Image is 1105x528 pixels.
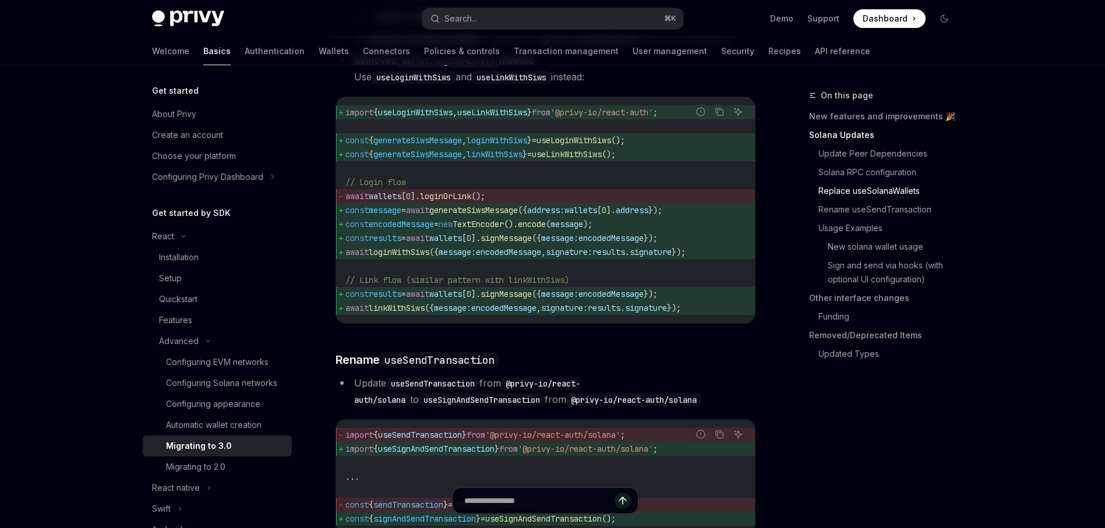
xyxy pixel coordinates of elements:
h5: Get started [152,84,199,98]
div: Configuring appearance [166,397,260,411]
div: Installation [159,250,199,264]
span: ]. [471,289,481,299]
h5: Get started by SDK [152,206,231,220]
div: Configuring EVM networks [166,355,269,369]
span: Rename [336,352,499,368]
a: Solana RPC configuration [818,163,963,182]
span: ( [546,219,550,229]
span: '@privy-io/react-auth/solana' [518,444,653,454]
span: useLoginWithSiws [536,135,611,146]
a: Security [721,37,754,65]
span: signature: [541,303,588,313]
span: await [345,247,369,257]
div: Migrating to 2.0 [166,460,225,474]
span: wallets [429,233,462,243]
span: (); [611,135,625,146]
button: Ask AI [730,104,746,119]
span: = [527,149,532,160]
span: ({ [425,303,434,313]
span: await [406,233,429,243]
span: ; [653,107,658,118]
a: Wallets [319,37,349,65]
div: React native [152,481,200,495]
a: About Privy [143,104,292,125]
div: Swift [152,502,171,516]
span: const [345,289,369,299]
button: Report incorrect code [693,104,708,119]
span: generateSiwsMessage [373,149,462,160]
span: } [523,149,527,160]
span: encodedMessage [369,219,434,229]
div: Configuring Solana networks [166,376,277,390]
a: User management [633,37,707,65]
a: Create an account [143,125,292,146]
div: About Privy [152,107,196,121]
span: linkWithSiws [369,303,425,313]
span: message: [434,303,471,313]
a: Connectors [363,37,410,65]
span: await [406,205,429,215]
span: wallets [369,191,401,201]
div: Advanced [159,334,199,348]
a: Basics [203,37,231,65]
span: , [462,149,467,160]
span: const [345,219,369,229]
span: [ [462,233,467,243]
span: { [373,107,378,118]
span: signature [630,247,672,257]
span: TextEncoder [453,219,504,229]
span: . [620,303,625,313]
span: , [536,303,541,313]
a: Usage Examples [818,219,963,238]
span: // Login flow [345,177,406,187]
span: results [592,247,625,257]
span: import [345,430,373,440]
span: } [527,135,532,146]
button: Send message [615,492,631,509]
span: // Link flow (similar pattern with linkWithSiws) [345,275,569,285]
a: Demo [770,13,793,24]
code: useSendTransaction [386,377,479,390]
span: loginWithSiws [369,247,429,257]
span: }); [667,303,681,313]
a: Replace useSolanaWallets [818,182,963,200]
div: Configuring Privy Dashboard [152,170,263,184]
a: Setup [143,268,292,289]
a: Transaction management [514,37,619,65]
button: Ask AI [730,427,746,442]
span: loginOrLink [420,191,471,201]
img: dark logo [152,10,224,27]
span: ⌘ K [664,14,676,23]
span: [ [462,289,467,299]
span: ; [653,444,658,454]
a: API reference [815,37,870,65]
button: Toggle dark mode [935,9,954,28]
span: import [345,107,373,118]
span: from [532,107,550,118]
button: Report incorrect code [693,427,708,442]
a: New solana wallet usage [828,238,963,256]
code: @privy-io/react-auth/solana [566,394,701,406]
a: Updated Types [818,345,963,363]
span: encode [518,219,546,229]
button: Search...⌘K [422,8,683,29]
span: '@privy-io/react-auth' [550,107,653,118]
span: const [345,205,369,215]
span: useLinkWithSiws [457,107,527,118]
div: Choose your platform [152,149,236,163]
a: Choose your platform [143,146,292,166]
span: encodedMessage [578,289,644,299]
span: encodedMessage [578,233,644,243]
span: = [401,205,406,215]
span: [ [597,205,602,215]
span: message: [439,247,476,257]
span: On this page [821,88,873,102]
span: } [495,444,499,454]
span: ; [620,430,625,440]
span: useLoginWithSiws [378,107,453,118]
span: ]. [411,191,420,201]
span: = [401,289,406,299]
span: encodedMessage [476,247,541,257]
span: Dashboard [863,13,908,24]
span: await [345,303,369,313]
